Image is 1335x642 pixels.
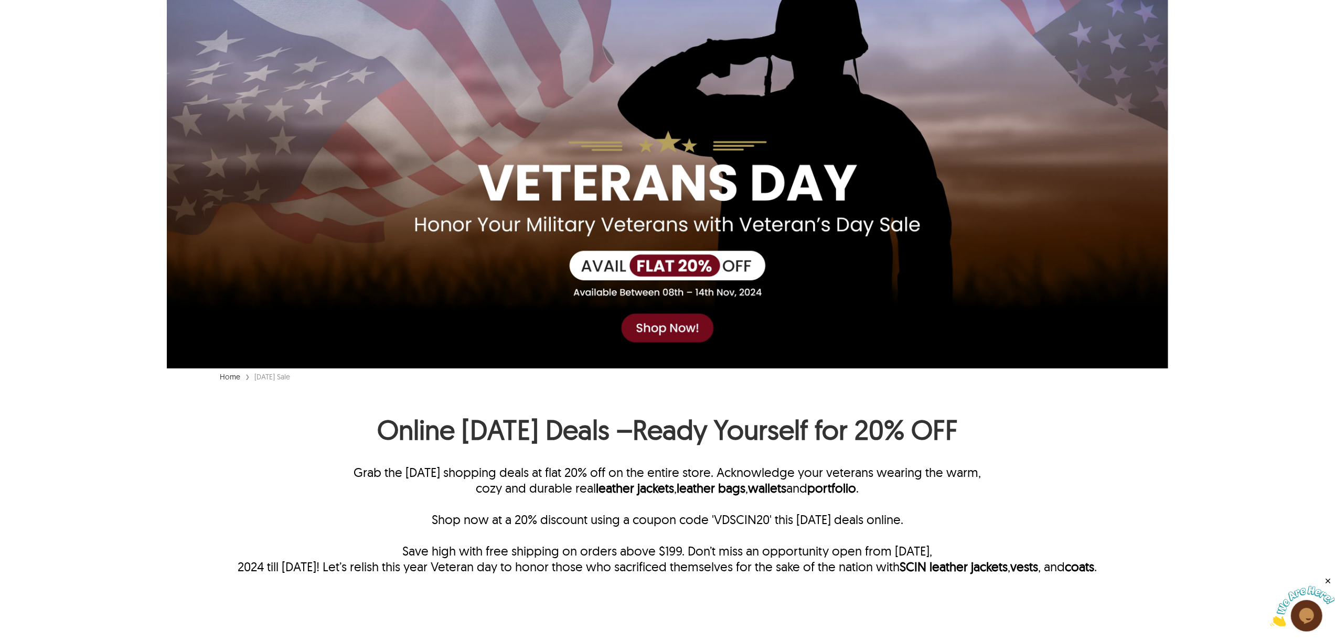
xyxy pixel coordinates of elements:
[245,367,250,385] span: ›
[1270,576,1335,626] iframe: chat widget
[1011,559,1039,574] a: vests
[167,464,1168,512] div: Grab the [DATE] shopping deals at flat 20% off on the entire store. Acknowledge your veterans wea...
[677,480,746,496] a: leather bags
[749,480,787,496] a: wallets
[167,543,1168,574] div: Save high with free shipping on orders above $199. Don’t miss an opportunity open from [DATE], 20...
[900,559,927,574] a: SCIN
[167,512,1168,543] div: Shop now at a 20% discount using a coupon code 'VDSCIN20' this [DATE] deals online.
[930,559,1008,574] a: leather jackets
[1065,559,1095,574] a: coats
[596,480,675,496] a: leather jackets
[167,412,1168,452] h1: Online [DATE] Deals –Ready Yourself for 20% OFF
[808,480,857,496] a: portfolio
[252,372,293,382] div: [DATE] Sale
[217,372,243,382] a: Home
